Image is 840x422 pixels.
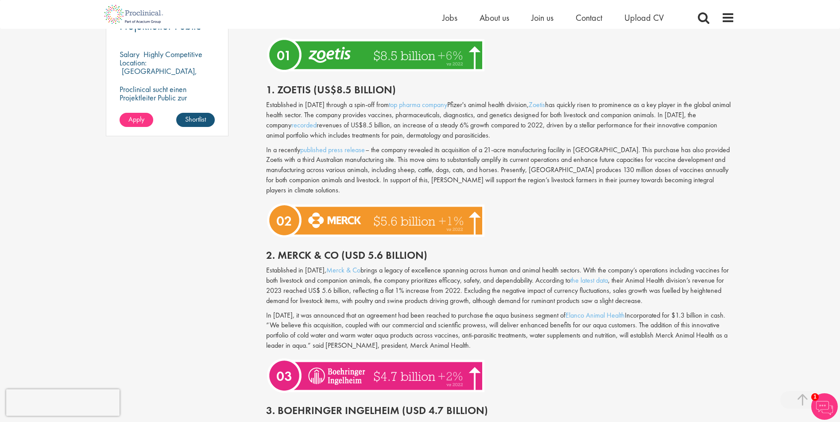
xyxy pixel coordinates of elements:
p: [GEOGRAPHIC_DATA], [GEOGRAPHIC_DATA] [120,66,197,84]
a: the latest data [570,276,608,285]
span: Salary [120,49,139,59]
span: Location: [120,58,147,68]
a: Shortlist [176,113,215,127]
p: Established in [DATE] through a spin-off from Pfizer's animal health division, has quickly risen ... [266,100,735,140]
span: 1 [811,393,819,401]
p: In [DATE], it was announced that an agreement had been reached to purchase the aqua business segm... [266,311,735,351]
h2: 1. Zoetis (US$8.5 billion) [266,84,735,96]
a: About us [480,12,509,23]
p: Established in [DATE], brings a legacy of excellence spanning across human and animal health sect... [266,265,735,306]
img: Chatbot [811,393,838,420]
p: Highly Competitive [143,49,202,59]
a: published press release [300,145,365,154]
a: top pharma company [389,100,447,109]
p: Proclinical sucht einen Projektleiter Public zur dauerhaften Verstärkung des Teams unseres Kunden... [120,85,215,127]
h2: 3. Boehringer Ingelheim (USD 4.7 Billion) [266,405,735,416]
span: Apply [128,115,144,124]
a: Contact [576,12,602,23]
p: In a recently – the company revealed its acquisition of a 21-acre manufacturing facility in [GEOG... [266,145,735,196]
a: Projektleiter Public [120,20,215,31]
a: Apply [120,113,153,127]
a: Elanco Animal Health [565,311,625,320]
a: recorded [291,120,317,130]
a: Zoetis [529,100,545,109]
a: Upload CV [624,12,664,23]
a: Jobs [442,12,457,23]
a: Merck & Co [326,265,360,275]
a: Join us [531,12,554,23]
h2: 2. Merck & Co (USD 5.6 billion) [266,249,735,261]
iframe: reCAPTCHA [6,389,120,416]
